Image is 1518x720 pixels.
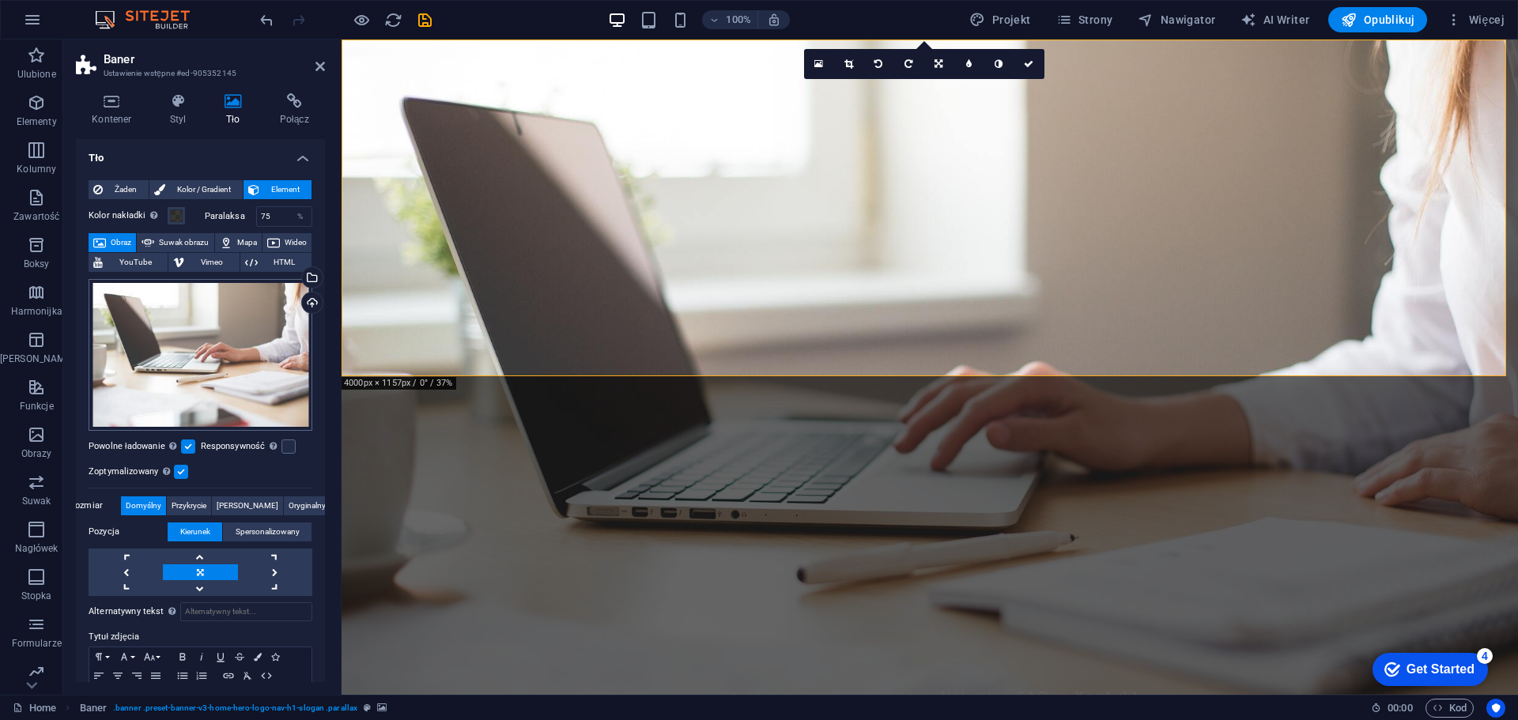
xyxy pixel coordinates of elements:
h6: 100% [726,10,751,29]
span: Żaden [108,180,144,199]
a: Moduł przycinania [834,49,864,79]
a: Zmień orientację [924,49,954,79]
h4: Kontener [76,93,154,126]
span: Przykrycie [172,496,206,515]
h4: Styl [154,93,209,126]
h6: Czas sesji [1371,699,1413,718]
button: Align Right [127,666,146,685]
label: Paralaksa [205,212,256,221]
a: Kliknij, aby anulować zaznaczenie. Kliknij dwukrotnie, aby otworzyć Strony [13,699,56,718]
button: Unordered List [173,666,192,685]
button: Vimeo [168,253,239,272]
span: Element [264,180,307,199]
button: Spersonalizowany [223,522,312,541]
i: Ten element zawiera tło [377,703,387,712]
p: Obrazy [21,447,52,460]
img: Editor Logo [91,10,210,29]
button: Font Size [140,647,165,666]
span: . banner .preset-banner-v3-home-hero-logo-nav-h1-slogan .parallax [113,699,357,718]
div: Get Started [47,17,115,32]
nav: breadcrumb [80,699,387,718]
span: Opublikuj [1341,12,1414,28]
span: AI Writer [1240,12,1309,28]
button: Więcej [1440,7,1511,32]
button: HTML [257,666,276,685]
p: Harmonijka [11,305,62,318]
p: Elementy [17,115,57,128]
button: Usercentrics [1486,699,1505,718]
button: HTML [240,253,312,272]
button: Align Center [108,666,127,685]
span: : [1399,702,1401,714]
button: YouTube [89,253,168,272]
i: Przeładuj stronę [384,11,402,29]
button: AI Writer [1234,7,1316,32]
button: Wideo [262,233,312,252]
label: Rozmiar [70,496,121,515]
button: Suwak obrazu [137,233,213,252]
button: Przykrycie [167,496,211,515]
button: Bold (Ctrl+B) [173,647,192,666]
input: Alternatywny tekst... [180,602,312,621]
button: [PERSON_NAME] [212,496,283,515]
button: Paragraph Format [89,647,115,666]
button: Oryginalny [284,496,330,515]
button: undo [257,10,276,29]
span: Mapa [237,233,257,252]
i: Zapisz (Ctrl+S) [416,11,434,29]
button: Insert Link [219,666,238,685]
p: Suwak [22,495,51,507]
button: Clear Formatting [238,666,257,685]
h4: Połącz [263,93,325,126]
span: Kliknij, aby zaznaczyć. Kliknij dwukrotnie, aby edytować [80,699,107,718]
span: Strony [1056,12,1113,28]
div: home-about-person-working-on-laptop.jpeg-oY53i0OMkko_490yAuxImw.jpg [89,279,312,431]
span: Kierunek [180,522,210,541]
i: Ten element jest konfigurowalnym ustawieniem wstępnym [364,703,371,712]
a: Skala szarości [984,49,1014,79]
p: Nagłówek [15,542,59,555]
label: Alternatywny tekst [89,602,180,621]
span: YouTube [108,253,163,272]
span: Spersonalizowany [236,522,300,541]
p: Formularze [12,637,62,650]
span: [PERSON_NAME] [217,496,278,515]
button: Colors [249,647,266,666]
button: Element [244,180,312,199]
label: Powolne ładowanie [89,437,181,456]
button: save [415,10,434,29]
button: Nawigator [1131,7,1222,32]
p: Boksy [24,258,50,270]
div: Projekt (Ctrl+Alt+Y) [963,7,1037,32]
button: Projekt [963,7,1037,32]
span: 00 00 [1388,699,1412,718]
label: Tytuł zdjęcia [89,628,312,646]
h2: Baner [104,52,325,66]
div: % [289,207,312,226]
span: HTML [262,253,307,272]
button: Kod [1425,699,1474,718]
button: Strony [1050,7,1120,32]
span: Domyślny [126,496,161,515]
label: Responsywność [201,437,281,456]
p: Ulubione [17,68,56,81]
span: Oryginalny [289,496,326,515]
span: Vimeo [189,253,234,272]
button: Kierunek [168,522,222,541]
button: Underline (Ctrl+U) [211,647,230,666]
button: Mapa [215,233,262,252]
div: 4 [117,3,133,19]
a: Obróć w prawo o 90° [894,49,924,79]
a: Rozmyj [954,49,984,79]
span: Wideo [285,233,307,252]
button: 100% [702,10,758,29]
span: Projekt [969,12,1030,28]
button: Obraz [89,233,136,252]
span: Nawigator [1138,12,1215,28]
span: Kolor / Gradient [170,180,238,199]
a: Wybierz pliki z menedżera plików, zdjęć stockowych lub prześlij plik(i) [804,49,834,79]
button: Ordered List [192,666,211,685]
span: Więcej [1446,12,1505,28]
div: Get Started 4 items remaining, 20% complete [13,8,128,41]
p: Kolumny [17,163,56,175]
